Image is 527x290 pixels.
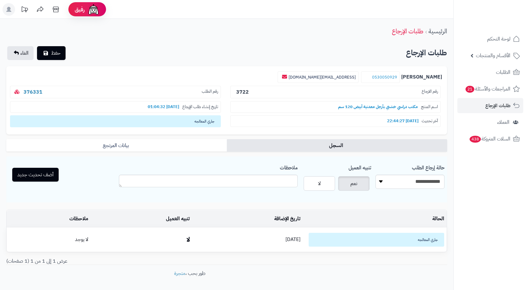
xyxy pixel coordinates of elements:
td: الحالة [303,210,447,227]
a: بيانات المرتجع [6,139,227,152]
img: ai-face.png [87,3,100,16]
span: لا [318,180,321,187]
label: حالة إرجاع الطلب [412,161,444,172]
b: [PERSON_NAME] [401,74,442,81]
span: نعم [350,180,357,187]
label: ملاحظات [280,161,298,172]
td: [DATE] [192,228,303,252]
a: المراجعات والأسئلة21 [457,81,523,96]
span: 21 [466,86,475,93]
a: الرئيسية [429,26,447,36]
a: طلبات الإرجاع [457,98,523,113]
span: جاري المعالجه [309,233,444,247]
a: الطلبات [457,65,523,80]
a: لوحة التحكم [457,31,523,47]
span: العملاء [497,118,509,127]
a: 0530050929 [372,74,397,80]
td: تاريخ الإضافة [192,210,303,227]
h2: طلبات الإرجاع [406,47,447,59]
b: لا [187,235,190,244]
span: جاري المعالجه [10,115,221,127]
a: [EMAIL_ADDRESS][DOMAIN_NAME] [289,74,356,80]
b: 3722 [236,88,249,96]
span: السلات المتروكة [469,134,510,143]
a: السلات المتروكة438 [457,131,523,146]
button: أضف تحديث جديد [12,168,59,182]
a: طلبات الإرجاع [392,26,423,36]
a: 376331 [24,88,42,96]
span: 438 [469,136,481,143]
b: [DATE] 22:44:27 [384,118,422,124]
b: مكتب دراسي خشبي بأرجل معدنية أبيض 120 سم [335,104,421,110]
span: لوحة التحكم [487,35,510,43]
a: تحديثات المنصة [17,3,32,17]
span: الأقسام والمنتجات [476,51,510,60]
span: تاريخ إنشاء طلب الإرجاع [182,104,218,110]
b: [DATE] 01:04:32 [145,104,182,110]
button: حفظ [37,46,66,60]
span: رفيق [75,6,85,13]
span: حفظ [51,49,61,57]
a: السجل [227,139,447,152]
span: الغاء [20,49,29,57]
span: رقم الطلب [202,89,218,96]
a: العملاء [457,115,523,130]
td: لا يوجد [7,228,91,252]
td: تنبيه العميل [91,210,192,227]
span: الطلبات [496,68,510,77]
span: آخر تحديث [422,118,438,124]
td: ملاحظات [7,210,91,227]
span: المراجعات والأسئلة [465,85,510,93]
label: تنبيه العميل [349,161,371,172]
a: الغاء [7,46,34,60]
span: طلبات الإرجاع [485,101,510,110]
span: اسم المنتج [421,104,438,110]
div: عرض 1 إلى 1 من 1 (1 صفحات) [2,258,227,265]
img: logo-2.png [484,5,521,18]
span: رقم الارجاع [422,89,438,96]
a: متجرة [174,270,185,277]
